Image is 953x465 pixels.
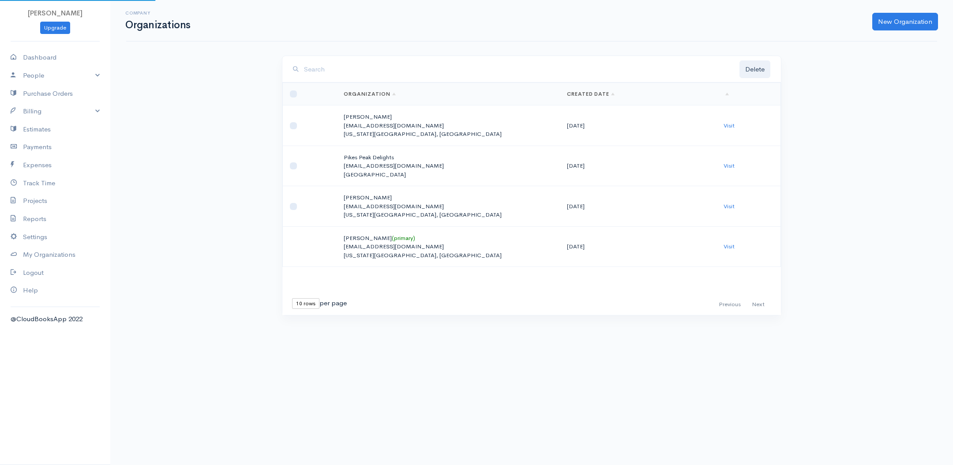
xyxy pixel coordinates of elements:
[560,105,717,146] td: [DATE]
[724,243,735,250] a: Visit
[292,298,347,309] div: per page
[344,90,396,97] a: Organization
[872,13,938,31] a: New Organization
[724,162,735,169] a: Visit
[392,234,415,242] span: (primary)
[344,121,553,130] p: [EMAIL_ADDRESS][DOMAIN_NAME]
[337,186,560,227] td: [PERSON_NAME]
[344,242,553,251] p: [EMAIL_ADDRESS][DOMAIN_NAME]
[125,19,191,30] h1: Organizations
[560,186,717,227] td: [DATE]
[560,226,717,267] td: [DATE]
[567,90,615,97] a: Created Date
[337,226,560,267] td: [PERSON_NAME]
[560,146,717,186] td: [DATE]
[344,170,553,179] p: [GEOGRAPHIC_DATA]
[739,60,770,79] button: Delete
[337,146,560,186] td: Pikes Peak Delights
[40,22,70,34] a: Upgrade
[344,130,553,139] p: [US_STATE][GEOGRAPHIC_DATA], [GEOGRAPHIC_DATA]
[304,60,739,79] input: Search
[344,210,553,219] p: [US_STATE][GEOGRAPHIC_DATA], [GEOGRAPHIC_DATA]
[125,11,191,15] h6: Company
[724,202,735,210] a: Visit
[11,314,100,324] div: @CloudBooksApp 2022
[337,105,560,146] td: [PERSON_NAME]
[724,122,735,129] a: Visit
[28,9,83,17] span: [PERSON_NAME]
[344,251,553,260] p: [US_STATE][GEOGRAPHIC_DATA], [GEOGRAPHIC_DATA]
[344,161,553,170] p: [EMAIL_ADDRESS][DOMAIN_NAME]
[344,202,553,211] p: [EMAIL_ADDRESS][DOMAIN_NAME]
